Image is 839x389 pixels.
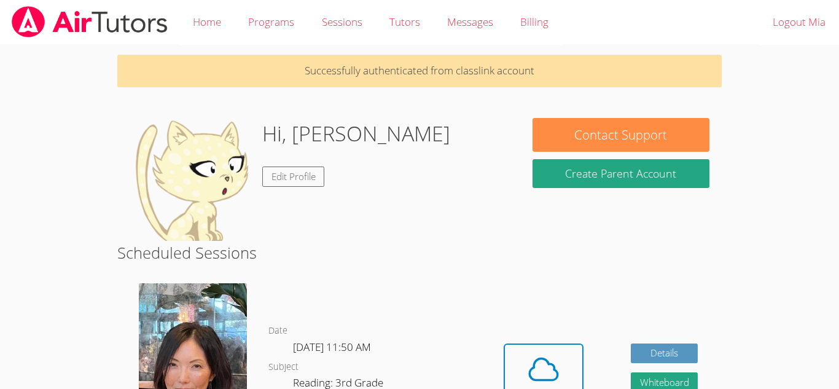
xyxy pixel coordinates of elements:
[117,241,722,264] h2: Scheduled Sessions
[533,159,709,188] button: Create Parent Account
[268,360,299,375] dt: Subject
[631,344,698,364] a: Details
[262,167,325,187] a: Edit Profile
[268,323,287,339] dt: Date
[117,55,722,87] p: Successfully authenticated from classlink account
[130,118,252,241] img: default.png
[447,15,493,29] span: Messages
[262,118,450,149] h1: Hi, [PERSON_NAME]
[533,118,709,152] button: Contact Support
[293,340,371,354] span: [DATE] 11:50 AM
[10,6,169,37] img: airtutors_banner-c4298cdbf04f3fff15de1276eac7730deb9818008684d7c2e4769d2f7ddbe033.png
